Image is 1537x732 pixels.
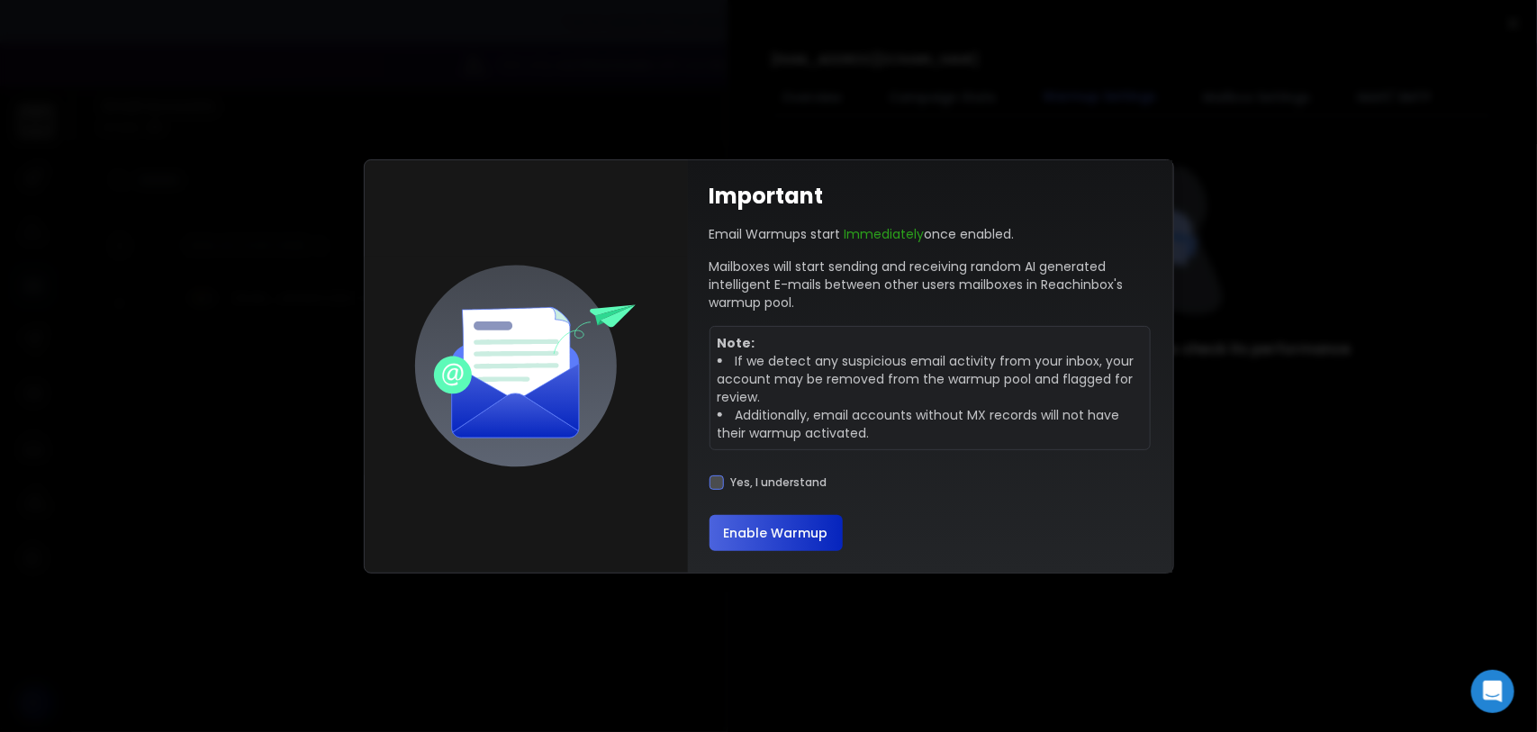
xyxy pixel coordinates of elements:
button: Enable Warmup [710,515,843,551]
h1: Important [710,182,824,211]
p: Email Warmups start once enabled. [710,225,1015,243]
label: Yes, I understand [731,475,827,490]
p: Note: [718,334,1144,352]
p: Mailboxes will start sending and receiving random AI generated intelligent E-mails between other ... [710,258,1152,312]
span: Immediately [845,225,925,243]
li: If we detect any suspicious email activity from your inbox, your account may be removed from the ... [718,352,1144,406]
li: Additionally, email accounts without MX records will not have their warmup activated. [718,406,1144,442]
div: Open Intercom Messenger [1471,670,1514,713]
